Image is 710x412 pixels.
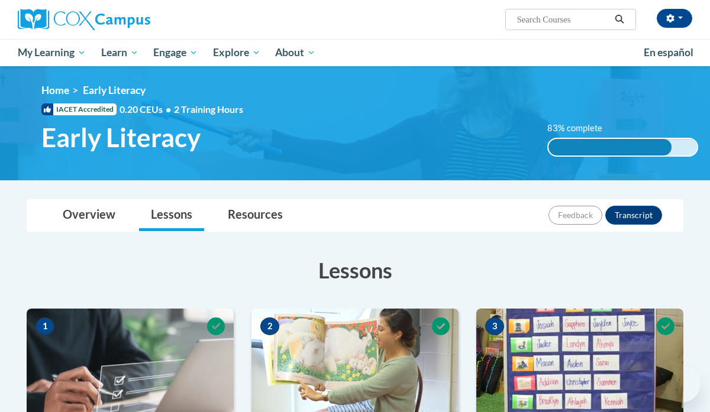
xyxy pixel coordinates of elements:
[120,103,174,116] span: 0.20 CEUs
[174,103,243,115] span: 2 Training Hours
[644,46,693,59] span: En español
[18,46,86,60] span: My Learning
[547,122,615,135] label: 83% complete
[35,317,54,335] span: 1
[268,39,324,66] a: About
[41,103,117,115] span: IACET Accredited
[18,9,150,30] img: Cox Campus
[611,12,628,27] button: Search
[41,84,69,96] a: Home
[51,200,127,231] a: Overview
[216,200,295,231] a: Resources
[139,200,204,231] a: Lessons
[213,46,260,60] span: Explore
[548,206,602,225] button: Feedback
[636,40,701,65] a: En español
[485,317,504,335] span: 3
[166,103,171,115] span: •
[275,46,315,60] span: About
[516,12,611,27] input: Search Courses
[41,122,201,153] span: Early Literacy
[9,39,701,66] div: Main menu
[205,39,268,66] a: Explore
[548,139,672,155] div: 83% complete
[146,39,205,66] a: Engage
[93,39,146,66] a: Learn
[18,9,231,30] a: Cox Campus
[605,206,662,225] button: Transcript
[83,84,146,96] span: Early Literacy
[10,39,93,66] a: My Learning
[260,317,279,335] span: 2
[663,365,701,403] iframe: Button to launch messaging window
[657,9,692,28] button: Account Settings
[27,255,683,285] h3: Lessons
[101,46,138,60] span: Learn
[153,46,198,60] span: Engage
